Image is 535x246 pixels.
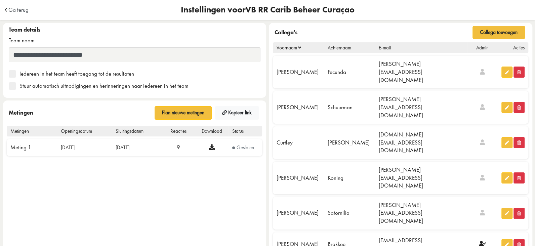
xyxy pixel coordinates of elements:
span: [PERSON_NAME] [277,209,319,216]
span: Koning [328,174,343,181]
div: Metingen [9,109,33,117]
span: [DATE] [116,144,129,151]
span: Gesloten [237,144,254,151]
span: [DATE] [61,144,75,151]
label: Iedereen in het team heeft toegang tot de resultaten [9,70,260,78]
img: trash.svg [517,140,521,145]
th: Sluitingsdatum [112,126,162,136]
div: Team details [9,26,260,34]
img: trash.svg [517,105,521,110]
img: trash.svg [517,211,521,215]
label: Stuur automatisch uitnodigingen en herinneringen naar iedereen in het team [9,82,260,90]
span: [PERSON_NAME][EMAIL_ADDRESS][DOMAIN_NAME] [379,60,423,84]
span: [PERSON_NAME] [277,104,319,111]
span: Fecunda [328,68,346,76]
img: pen.svg [505,211,509,215]
div: Voornaam [277,44,297,52]
th: Openingsdatum [57,126,112,136]
label: Team naam [9,37,35,45]
button: Collega toevoegen [472,26,525,39]
span: Instellingen voor [181,4,355,15]
th: Reacties [162,126,195,136]
a: Ga terug [8,7,29,13]
th: Acties [498,42,528,53]
img: trash.svg [517,70,521,74]
th: Status [229,126,262,136]
span: [PERSON_NAME] [277,68,319,76]
span: Schuurman [328,104,353,111]
div: Meting 1 [10,143,31,152]
div: Admin [476,44,489,52]
img: pen.svg [505,70,509,74]
span: VB RR Carib Beheer Curaçao [245,4,355,15]
img: pen.svg [505,140,509,145]
th: Metingen [7,126,57,136]
span: 9 [177,143,180,151]
div: Achternaam [328,44,351,52]
button: Kopieer link [215,106,259,120]
span: [DOMAIN_NAME][EMAIL_ADDRESS][DOMAIN_NAME] [379,131,423,154]
img: pen.svg [505,176,509,180]
div: Collega's [275,29,297,37]
span: Curtley [277,139,293,146]
img: pen.svg [505,105,509,109]
span: [PERSON_NAME][EMAIL_ADDRESS][DOMAIN_NAME] [379,95,423,119]
button: Plan nieuwe metingen [155,106,212,120]
div: E-mail [379,44,391,52]
span: [PERSON_NAME][EMAIL_ADDRESS][DOMAIN_NAME] [379,166,423,190]
img: trash.svg [517,176,521,180]
th: Download [195,126,229,136]
span: [PERSON_NAME] [328,139,370,146]
span: [PERSON_NAME] [277,174,319,181]
span: [PERSON_NAME][EMAIL_ADDRESS][DOMAIN_NAME] [379,201,423,225]
span: Satornilia [328,209,349,216]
